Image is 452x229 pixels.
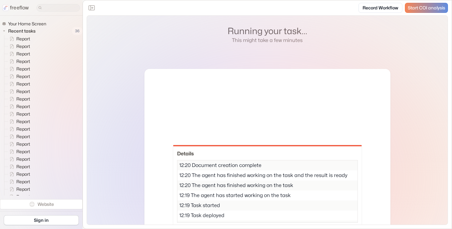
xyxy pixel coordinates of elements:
[177,150,358,158] h2: Details
[15,171,32,177] span: Report
[7,28,37,34] span: Recent tasks
[4,125,33,133] a: Report
[4,103,33,110] a: Report
[4,163,33,170] a: Report
[15,111,32,117] span: Report
[15,156,32,162] span: Report
[72,27,83,35] span: 36
[177,200,358,211] div: 12:19 Task started
[4,110,33,118] a: Report
[3,4,29,12] a: freeflow
[15,58,32,65] span: Report
[4,185,33,193] a: Report
[15,96,32,102] span: Report
[15,103,32,110] span: Report
[15,126,32,132] span: Report
[4,170,33,178] a: Report
[4,50,33,58] a: Report
[4,118,33,125] a: Report
[177,170,358,180] div: 12:20 The agent has finished working on the task and the result is ready
[15,194,32,200] span: Report
[4,215,79,225] a: Sign in
[15,164,32,170] span: Report
[7,21,48,27] span: Your Home Screen
[228,26,307,37] h1: Running your task...
[4,95,33,103] a: Report
[4,73,33,80] a: Report
[2,27,38,35] button: Recent tasks
[4,58,33,65] a: Report
[15,81,32,87] span: Report
[4,88,33,95] a: Report
[4,80,33,88] a: Report
[15,133,32,140] span: Report
[358,3,402,13] a: Record Workflow
[15,51,32,57] span: Report
[87,3,97,13] button: Close the sidebar
[4,140,33,148] a: Report
[4,148,33,155] a: Report
[4,193,33,200] a: Report
[4,35,33,43] a: Report
[15,36,32,42] span: Report
[4,155,33,163] a: Report
[15,186,32,192] span: Report
[15,179,32,185] span: Report
[15,43,32,49] span: Report
[405,3,448,13] a: Start COI analysis
[4,178,33,185] a: Report
[10,4,29,12] p: freeflow
[15,73,32,80] span: Report
[15,118,32,125] span: Report
[177,180,358,190] div: 12:20 The agent has finished working on the task
[15,66,32,72] span: Report
[408,5,445,11] span: Start COI analysis
[4,65,33,73] a: Report
[15,148,32,155] span: Report
[15,141,32,147] span: Report
[15,88,32,95] span: Report
[177,190,358,200] div: 12:19 The agent has started working on the task
[4,43,33,50] a: Report
[177,211,358,221] div: 12:19 Task deployed
[4,133,33,140] a: Report
[177,160,358,170] div: 12:20 Document creation complete
[2,21,49,27] a: Your Home Screen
